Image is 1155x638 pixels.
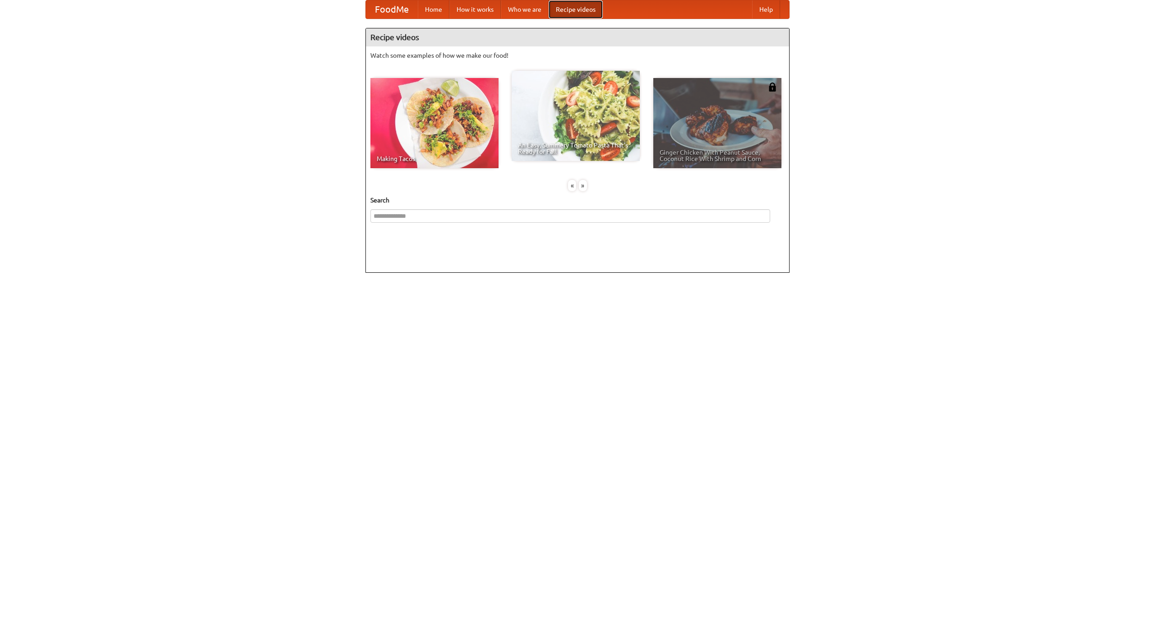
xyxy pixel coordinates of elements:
a: An Easy, Summery Tomato Pasta That's Ready for Fall [512,71,640,161]
span: An Easy, Summery Tomato Pasta That's Ready for Fall [518,142,633,155]
div: » [579,180,587,191]
a: Making Tacos [370,78,499,168]
p: Watch some examples of how we make our food! [370,51,785,60]
img: 483408.png [768,83,777,92]
a: Home [418,0,449,18]
span: Making Tacos [377,156,492,162]
a: How it works [449,0,501,18]
a: Who we are [501,0,549,18]
h4: Recipe videos [366,28,789,46]
h5: Search [370,196,785,205]
a: Recipe videos [549,0,603,18]
a: FoodMe [366,0,418,18]
div: « [568,180,576,191]
a: Help [752,0,780,18]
